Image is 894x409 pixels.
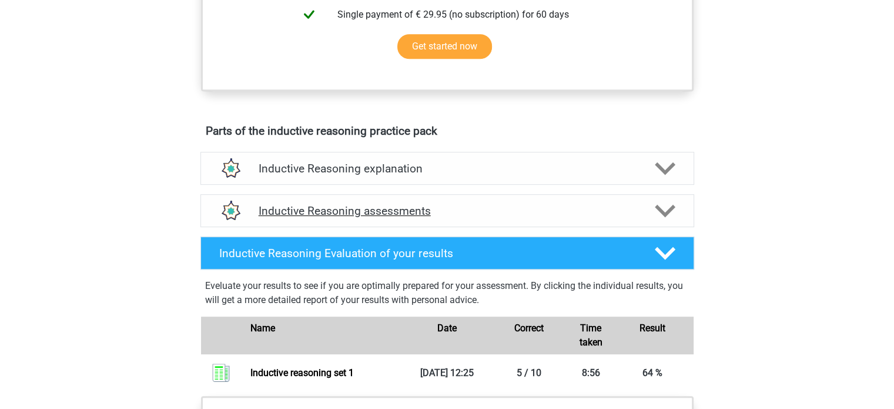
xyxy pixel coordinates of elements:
h4: Inductive Reasoning assessments [259,204,636,218]
div: Time taken [570,321,611,350]
a: Inductive Reasoning Evaluation of your results [196,237,699,270]
img: inductive reasoning assessments [215,196,245,226]
div: Result [611,321,694,350]
p: Eveluate your results to see if you are optimally prepared for your assessment. By clicking the i... [205,279,689,307]
div: Correct [488,321,570,350]
h4: Inductive Reasoning explanation [259,162,636,175]
a: Get started now [397,34,492,59]
div: Name [242,321,406,350]
a: explanations Inductive Reasoning explanation [196,152,699,185]
div: Date [406,321,488,350]
h4: Inductive Reasoning Evaluation of your results [219,247,636,260]
a: assessments Inductive Reasoning assessments [196,194,699,227]
a: Inductive reasoning set 1 [250,367,354,378]
img: inductive reasoning explanations [215,154,245,184]
h4: Parts of the inductive reasoning practice pack [206,124,689,138]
